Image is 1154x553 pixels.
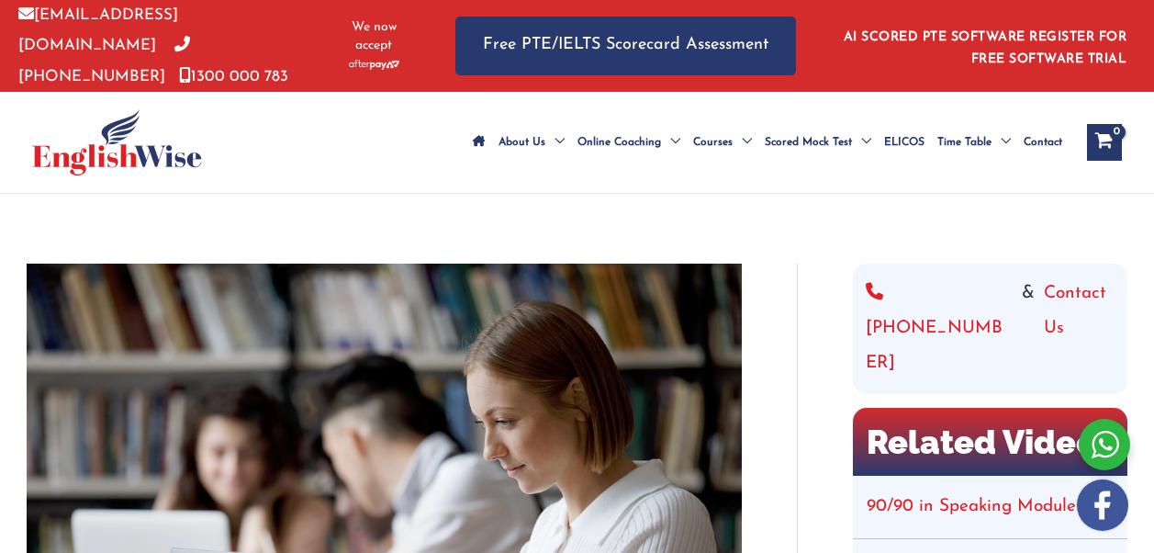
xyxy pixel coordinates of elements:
[992,110,1011,175] span: Menu Toggle
[18,7,178,53] a: [EMAIL_ADDRESS][DOMAIN_NAME]
[1044,276,1115,381] a: Contact Us
[878,110,931,175] a: ELICOS
[931,110,1017,175] a: Time TableMenu Toggle
[179,69,288,85] a: 1300 000 783
[884,110,924,175] span: ELICOS
[661,110,680,175] span: Menu Toggle
[32,109,202,175] img: cropped-ew-logo
[455,17,796,74] a: Free PTE/IELTS Scorecard Assessment
[18,38,190,84] a: [PHONE_NUMBER]
[852,110,871,175] span: Menu Toggle
[1077,480,1128,531] img: white-facebook.png
[833,16,1136,75] aside: Header Widget 1
[466,110,1069,175] nav: Site Navigation: Main Menu
[937,110,992,175] span: Time Table
[693,110,733,175] span: Courses
[1024,110,1062,175] span: Contact
[1087,124,1122,161] a: View Shopping Cart, empty
[571,110,687,175] a: Online CoachingMenu Toggle
[1017,110,1069,175] a: Contact
[758,110,878,175] a: Scored Mock TestMenu Toggle
[492,110,571,175] a: About UsMenu Toggle
[844,30,1127,66] a: AI SCORED PTE SOFTWARE REGISTER FOR FREE SOFTWARE TRIAL
[499,110,545,175] span: About Us
[577,110,661,175] span: Online Coaching
[545,110,565,175] span: Menu Toggle
[349,60,399,70] img: Afterpay-Logo
[765,110,852,175] span: Scored Mock Test
[866,276,1013,381] a: [PHONE_NUMBER]
[866,276,1115,381] div: &
[339,18,409,55] span: We now accept
[853,408,1127,476] h2: Related Video
[867,498,1113,515] a: 90/90 in Speaking Module PTE
[687,110,758,175] a: CoursesMenu Toggle
[733,110,752,175] span: Menu Toggle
